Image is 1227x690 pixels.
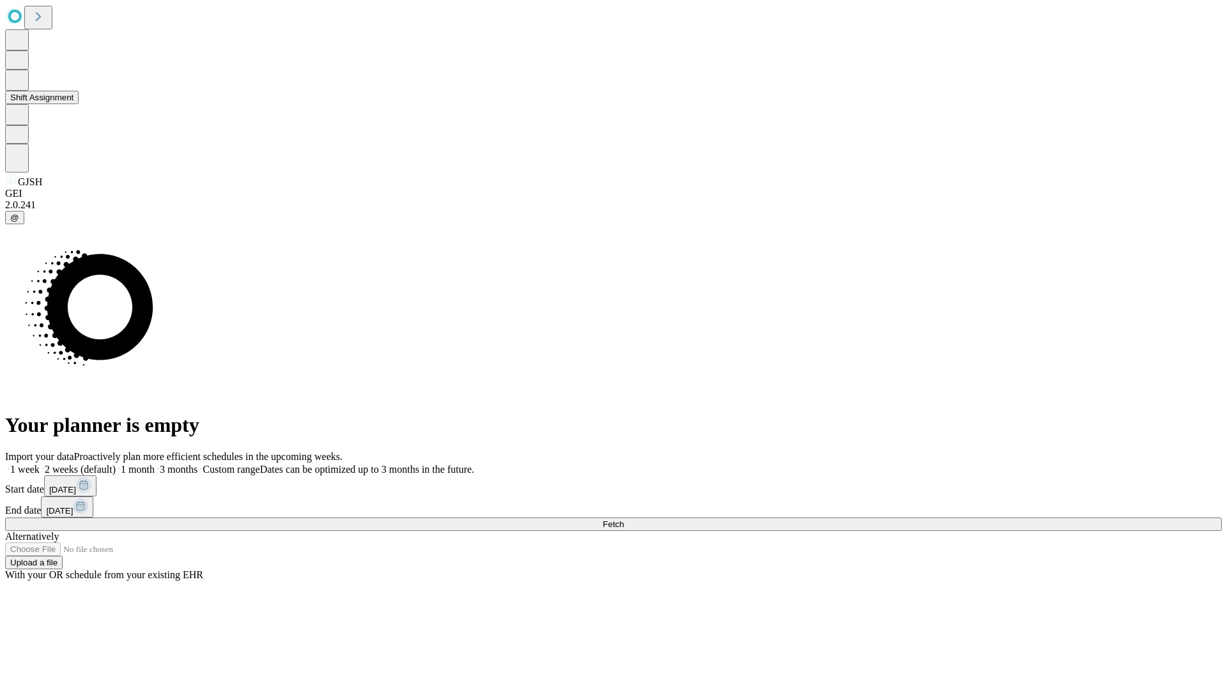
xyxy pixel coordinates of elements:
[5,188,1222,199] div: GEI
[10,213,19,222] span: @
[5,569,203,580] span: With your OR schedule from your existing EHR
[5,413,1222,437] h1: Your planner is empty
[260,464,474,475] span: Dates can be optimized up to 3 months in the future.
[5,496,1222,517] div: End date
[46,506,73,516] span: [DATE]
[18,176,42,187] span: GJSH
[5,91,79,104] button: Shift Assignment
[44,475,96,496] button: [DATE]
[49,485,76,494] span: [DATE]
[5,199,1222,211] div: 2.0.241
[603,519,624,529] span: Fetch
[203,464,259,475] span: Custom range
[41,496,93,517] button: [DATE]
[5,211,24,224] button: @
[5,475,1222,496] div: Start date
[5,451,74,462] span: Import your data
[5,517,1222,531] button: Fetch
[121,464,155,475] span: 1 month
[45,464,116,475] span: 2 weeks (default)
[5,531,59,542] span: Alternatively
[160,464,197,475] span: 3 months
[5,556,63,569] button: Upload a file
[74,451,343,462] span: Proactively plan more efficient schedules in the upcoming weeks.
[10,464,40,475] span: 1 week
